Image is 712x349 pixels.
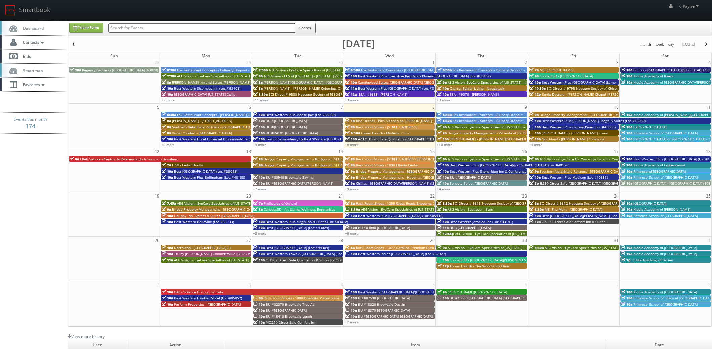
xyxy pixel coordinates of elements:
span: 9a [345,181,355,186]
span: 12p [529,92,541,97]
span: Best [GEOGRAPHIC_DATA] (Loc #43029) [266,225,329,230]
span: 8a [162,118,171,123]
a: +9 more [253,142,266,147]
span: 8a [253,296,263,300]
span: Kiddie Academy of Itsaca [633,74,674,78]
a: +6 more [345,231,359,236]
span: 7a [253,201,263,206]
span: BU #02370 Brookdale Troy AL [266,302,314,307]
span: BU #18660 [GEOGRAPHIC_DATA] [GEOGRAPHIC_DATA] [450,296,536,300]
a: +4 more [529,142,542,147]
span: 10a [253,245,265,250]
span: 10a [345,213,357,218]
span: 10a [437,175,449,180]
span: 10a [345,308,357,313]
span: 10a [621,251,632,256]
span: BU #[GEOGRAPHIC_DATA] [266,118,307,123]
span: 8a [345,245,355,250]
span: 10a [437,137,449,141]
span: 10a [162,245,173,250]
span: 10a [529,118,541,123]
span: 10a [162,213,173,218]
span: 10a [621,137,632,141]
span: 12p [437,264,449,268]
span: 10a [621,245,632,250]
span: Best Western Plus [GEOGRAPHIC_DATA] (Loc #35038) [358,86,443,91]
span: [PERSON_NAME] - [PERSON_NAME][GEOGRAPHIC_DATA] [450,137,539,141]
span: Southern Veterinary Partners - [GEOGRAPHIC_DATA] [540,169,623,174]
span: Kiddie Academy of Darien [632,258,673,262]
span: ESA - #9385 - [PERSON_NAME] [358,92,407,97]
span: Kiddie Academy of [GEOGRAPHIC_DATA] [633,251,697,256]
span: 10a [621,175,632,180]
span: 9a [437,125,447,129]
span: 10a [621,157,632,161]
span: 9a [529,112,539,117]
span: 8a [345,163,355,167]
span: [PERSON_NAME] - [STREET_ADDRESS] [172,118,232,123]
span: 10a [437,219,449,224]
span: Rack Room Shoes - 1080 Oneonta Marketplace [264,296,339,300]
span: 8:30a [345,131,360,135]
span: 10a [253,219,265,224]
span: Best Western Plus Bellingham (Loc #48188) [174,175,245,180]
a: +4 more [437,187,450,191]
span: Sonesta Select [GEOGRAPHIC_DATA] [450,181,508,186]
span: Best Western Plus Canyon Pines (Loc #45083) [542,125,616,129]
span: 10a [162,219,173,224]
span: BU #03080 [GEOGRAPHIC_DATA] [358,225,410,230]
span: 10a [162,137,173,141]
span: 10a [162,86,173,91]
span: Best Western Plus [GEOGRAPHIC_DATA]/[GEOGRAPHIC_DATA] (Loc #48176) [450,163,569,167]
span: 10a [437,86,449,91]
a: +3 more [345,98,359,102]
span: Bridge Property Management - [GEOGRAPHIC_DATA] at [GEOGRAPHIC_DATA] [172,207,294,212]
span: CRAB Sebrae - Centro de Referência do Artesanato Brasileiro [80,157,178,161]
span: BU #[GEOGRAPHIC_DATA] [450,175,491,180]
span: 10a [253,225,265,230]
span: 8:30a [529,207,544,212]
a: +10 more [437,142,452,147]
span: 9a [437,131,447,135]
span: 10a [162,296,173,300]
span: 10a [253,112,265,117]
span: 9a [345,169,355,174]
span: Primrose School of [GEOGRAPHIC_DATA] [633,213,698,218]
span: 9a [253,163,263,167]
span: Best Western Hotel Universel Drummondville (Loc #67019) [174,137,269,141]
span: 10a [621,163,632,167]
span: 10a [253,181,265,186]
button: week [653,40,666,49]
span: BU #18020 Brookdale Destin [358,302,405,307]
span: 7:45a [162,201,176,206]
span: Best [GEOGRAPHIC_DATA] (Loc #44309) [266,245,329,250]
span: Dashboard [19,25,44,31]
span: Visual Comfort - [GEOGRAPHIC_DATA] [172,131,232,135]
span: Rack Room Shoes - 1077 Carolina Premium Outlets [356,245,438,250]
span: Best Western Plus Madison (Loc #10386) [542,175,608,180]
span: Fox Restaurant Concepts - Culinary Dropout - [GEOGRAPHIC_DATA] [453,68,559,72]
span: 12:45p [437,231,454,236]
span: [PERSON_NAME][GEOGRAPHIC_DATA] [448,290,507,294]
span: 6:30a [437,112,452,117]
span: [PERSON_NAME][GEOGRAPHIC_DATA] - [GEOGRAPHIC_DATA] [264,80,359,85]
span: 10a [621,290,632,294]
span: [PERSON_NAME] Inn and Suites [PERSON_NAME] [172,80,250,85]
span: 9a [529,169,539,174]
span: AEG Vision - EyeCare Specialties of [US_STATE] – [GEOGRAPHIC_DATA] HD EyeCare [177,201,309,206]
span: 10a [621,125,632,129]
span: 9a [253,157,263,161]
img: smartbook-logo.png [5,5,16,16]
span: Fox Restaurant Concepts - [PERSON_NAME][GEOGRAPHIC_DATA] [177,112,280,117]
span: Kiddie Academy of [GEOGRAPHIC_DATA] [633,290,697,294]
span: Best [GEOGRAPHIC_DATA][PERSON_NAME] (Loc #32091) [542,213,631,218]
span: 8a [345,201,355,206]
span: Best Western Plus Moose Jaw (Loc #68030) [266,112,336,117]
span: 8a [162,131,171,135]
span: Candlewood Suites [GEOGRAPHIC_DATA] [GEOGRAPHIC_DATA] [358,80,457,85]
span: 9a [345,175,355,180]
span: 10a [162,302,173,307]
span: 10a [529,219,541,224]
span: SCI Direct # 9812 Neptune Society of [GEOGRAPHIC_DATA] [540,201,634,206]
span: Concept3D - [GEOGRAPHIC_DATA] [540,74,593,78]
